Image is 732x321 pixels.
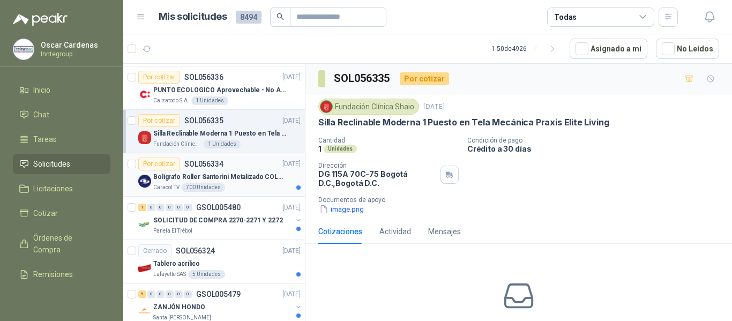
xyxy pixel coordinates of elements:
img: Company Logo [138,218,151,231]
button: image.png [318,204,365,215]
button: Asignado a mi [570,39,647,59]
a: Cotizar [13,203,110,223]
a: CerradoSOL056324[DATE] Company LogoTablero acrílicoLafayette SAS5 Unidades [123,240,305,283]
div: 0 [156,204,165,211]
p: Cantidad [318,137,459,144]
div: 0 [166,290,174,298]
span: Órdenes de Compra [33,232,100,256]
p: Fundación Clínica Shaio [153,140,201,148]
p: SOLICITUD DE COMPRA 2270-2271 Y 2272 [153,215,283,226]
span: Cotizar [33,207,58,219]
p: Tablero acrílico [153,259,200,269]
img: Company Logo [320,101,332,113]
div: 0 [156,290,165,298]
div: Unidades [324,145,357,153]
a: Remisiones [13,264,110,285]
img: Company Logo [138,175,151,188]
h3: SOL056335 [334,70,391,87]
p: DG 115A 70C-75 Bogotá D.C. , Bogotá D.C. [318,169,436,188]
div: 1 - 50 de 4926 [491,40,561,57]
div: 0 [175,204,183,211]
p: [DATE] [423,102,445,112]
div: 1 [138,204,146,211]
span: search [277,13,284,20]
p: PUNTO ECOLOGICO Aprovechable - No Aprovechable 20Litros Blanco - Negro [153,85,287,95]
div: Actividad [379,226,411,237]
p: Panela El Trébol [153,227,192,235]
div: 0 [175,290,183,298]
p: Calzatodo S.A. [153,96,189,105]
div: 0 [184,204,192,211]
p: [DATE] [282,159,301,169]
button: No Leídos [656,39,719,59]
div: Por cotizar [138,114,180,127]
span: 8494 [236,11,262,24]
p: GSOL005479 [196,290,241,298]
div: Mensajes [428,226,461,237]
p: GSOL005480 [196,204,241,211]
div: 0 [147,204,155,211]
p: SOL056335 [184,117,223,124]
div: 700 Unidades [182,183,225,192]
p: [DATE] [282,289,301,300]
a: Licitaciones [13,178,110,199]
div: 9 [138,290,146,298]
a: Por cotizarSOL056335[DATE] Company LogoSilla Reclinable Moderna 1 Puesto en Tela Mecánica Praxis ... [123,110,305,153]
span: Chat [33,109,49,121]
p: Inntegroup [41,51,108,57]
p: Lafayette SAS [153,270,186,279]
img: Company Logo [13,39,34,59]
p: ZANJÓN HONDO [153,302,205,312]
img: Company Logo [138,305,151,318]
span: Solicitudes [33,158,70,170]
div: Por cotizar [138,71,180,84]
p: 1 [318,144,322,153]
div: Cerrado [138,244,171,257]
p: Condición de pago [467,137,728,144]
p: [DATE] [282,72,301,83]
div: 1 Unidades [204,140,241,148]
p: [DATE] [282,203,301,213]
p: SOL056324 [176,247,215,255]
img: Company Logo [138,131,151,144]
div: 1 Unidades [191,96,228,105]
a: Inicio [13,80,110,100]
p: SOL056336 [184,73,223,81]
img: Company Logo [138,262,151,274]
p: [DATE] [282,116,301,126]
div: 0 [147,290,155,298]
h1: Mis solicitudes [159,9,227,25]
a: Órdenes de Compra [13,228,110,260]
span: Inicio [33,84,50,96]
div: Todas [554,11,577,23]
span: Remisiones [33,268,73,280]
p: Dirección [318,162,436,169]
p: SOL056334 [184,160,223,168]
a: Solicitudes [13,154,110,174]
span: Licitaciones [33,183,73,195]
div: Fundación Clínica Shaio [318,99,419,115]
img: Logo peakr [13,13,68,26]
a: Chat [13,104,110,125]
div: 5 Unidades [188,270,225,279]
div: Por cotizar [400,72,449,85]
div: Cotizaciones [318,226,362,237]
p: Oscar Cardenas [41,41,108,49]
span: Configuración [33,293,80,305]
p: Silla Reclinable Moderna 1 Puesto en Tela Mecánica Praxis Elite Living [153,129,287,139]
a: Por cotizarSOL056336[DATE] Company LogoPUNTO ECOLOGICO Aprovechable - No Aprovechable 20Litros Bl... [123,66,305,110]
a: Configuración [13,289,110,309]
a: 1 0 0 0 0 0 GSOL005480[DATE] Company LogoSOLICITUD DE COMPRA 2270-2271 Y 2272Panela El Trébol [138,201,303,235]
p: Documentos de apoyo [318,196,728,204]
p: Caracol TV [153,183,180,192]
div: Por cotizar [138,158,180,170]
div: 0 [184,290,192,298]
span: Tareas [33,133,57,145]
a: Por cotizarSOL056334[DATE] Company LogoBolígrafo Roller Santorini Metalizado COLOR MORADO 1logoCa... [123,153,305,197]
p: [DATE] [282,246,301,256]
img: Company Logo [138,88,151,101]
div: 0 [166,204,174,211]
a: Tareas [13,129,110,150]
p: Bolígrafo Roller Santorini Metalizado COLOR MORADO 1logo [153,172,287,182]
p: Crédito a 30 días [467,144,728,153]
